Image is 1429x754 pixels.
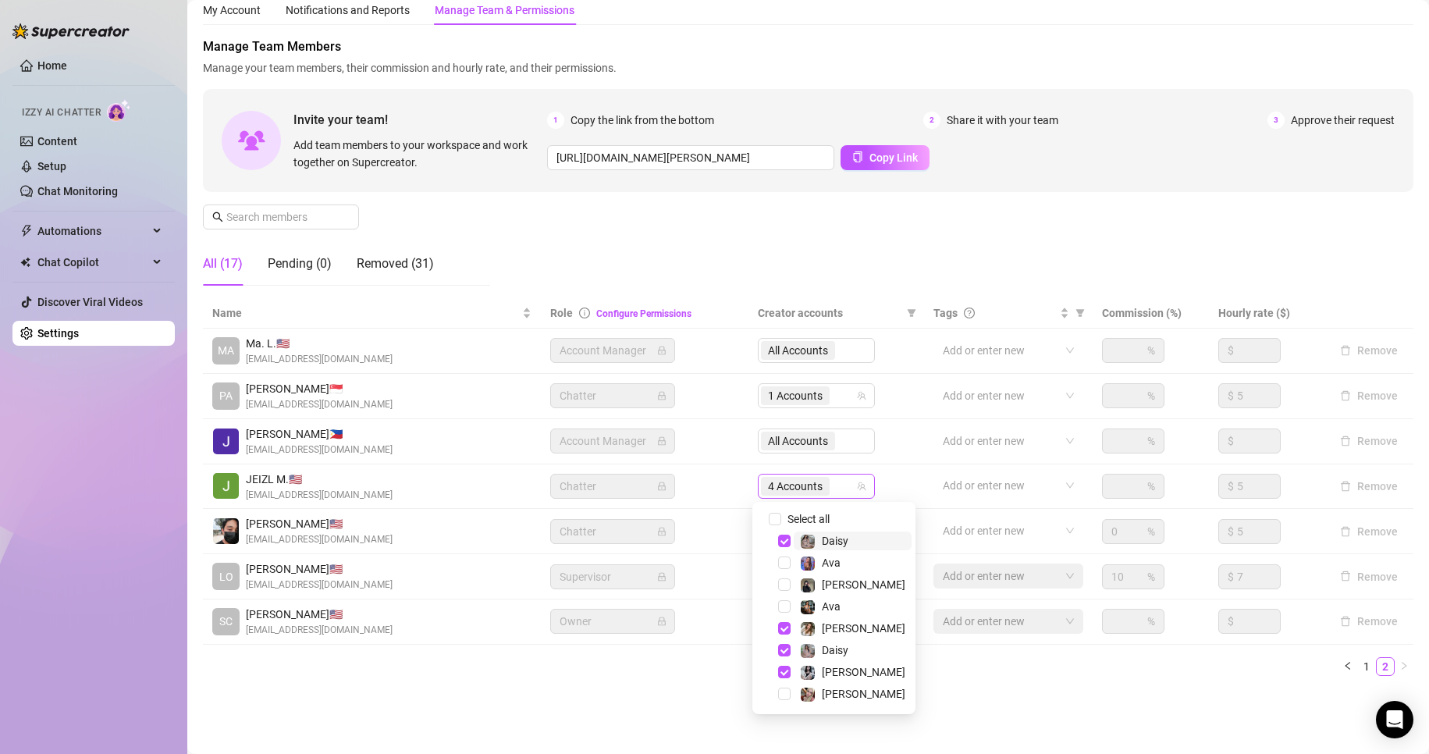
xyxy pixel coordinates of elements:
th: Commission (%) [1093,298,1208,329]
span: question-circle [964,308,975,318]
span: Select tree node [778,600,791,613]
img: Paige [801,622,815,636]
span: lock [657,527,667,536]
div: Manage Team & Permissions [435,2,574,19]
span: [PERSON_NAME] [822,578,905,591]
span: 1 [547,112,564,129]
li: 2 [1376,657,1395,676]
div: Removed (31) [357,254,434,273]
span: [PERSON_NAME] [822,666,905,678]
span: Select tree node [778,622,791,635]
button: Remove [1334,522,1404,541]
span: Daisy [822,535,848,547]
span: Select tree node [778,644,791,656]
button: Remove [1334,341,1404,360]
div: Notifications and Reports [286,2,410,19]
span: Izzy AI Chatter [22,105,101,120]
img: John Lhester [213,429,239,454]
img: john kenneth santillan [213,518,239,544]
span: [EMAIL_ADDRESS][DOMAIN_NAME] [246,443,393,457]
a: Content [37,135,77,148]
span: [PERSON_NAME] 🇵🇭 [246,425,393,443]
span: Chatter [560,475,666,498]
span: Ava [822,600,841,613]
img: Ava [801,600,815,614]
a: Chat Monitoring [37,185,118,197]
button: Remove [1334,386,1404,405]
a: 1 [1358,658,1375,675]
button: Remove [1334,477,1404,496]
span: filter [907,308,916,318]
span: [EMAIL_ADDRESS][DOMAIN_NAME] [246,532,393,547]
img: Ava [801,557,815,571]
span: [EMAIL_ADDRESS][DOMAIN_NAME] [246,578,393,592]
a: Configure Permissions [596,308,691,319]
span: MA [218,342,234,359]
span: Ma. L. 🇺🇸 [246,335,393,352]
span: Automations [37,219,148,244]
span: Daisy [822,644,848,656]
img: Daisy [801,535,815,549]
span: 3 [1267,112,1285,129]
span: [EMAIL_ADDRESS][DOMAIN_NAME] [246,397,393,412]
span: Select all [781,510,836,528]
button: Remove [1334,612,1404,631]
span: Ava [822,557,841,569]
img: Chat Copilot [20,257,30,268]
div: All (17) [203,254,243,273]
span: filter [904,301,919,325]
span: Account Manager [560,429,666,453]
span: 1 Accounts [768,387,823,404]
span: lock [657,482,667,491]
img: Sadie [801,666,815,680]
div: My Account [203,2,261,19]
th: Hourly rate ($) [1209,298,1324,329]
span: Approve their request [1291,112,1395,129]
th: Name [203,298,541,329]
span: Owner [560,610,666,633]
span: info-circle [579,308,590,318]
span: Select tree node [778,578,791,591]
span: LO [219,568,233,585]
span: lock [657,391,667,400]
img: Anna [801,688,815,702]
span: Manage your team members, their commission and hourly rate, and their permissions. [203,59,1413,76]
span: copy [852,151,863,162]
span: Invite your team! [293,110,547,130]
span: Copy the link from the bottom [571,112,714,129]
a: Discover Viral Videos [37,296,143,308]
span: [PERSON_NAME] [822,622,905,635]
button: Remove [1334,567,1404,586]
span: Creator accounts [758,304,901,322]
span: filter [1072,301,1088,325]
span: [EMAIL_ADDRESS][DOMAIN_NAME] [246,352,393,367]
span: Role [550,307,573,319]
button: right [1395,657,1413,676]
span: PA [219,387,233,404]
span: Copy Link [869,151,918,164]
span: Manage Team Members [203,37,1413,56]
span: team [857,391,866,400]
span: thunderbolt [20,225,33,237]
span: filter [1075,308,1085,318]
span: [PERSON_NAME] [822,688,905,700]
span: Select tree node [778,688,791,700]
input: Search members [226,208,337,226]
span: Name [212,304,519,322]
span: Supervisor [560,565,666,589]
button: Remove [1334,432,1404,450]
a: Settings [37,327,79,340]
span: 4 Accounts [768,478,823,495]
span: Chatter [560,384,666,407]
img: logo-BBDzfeDw.svg [12,23,130,39]
li: Next Page [1395,657,1413,676]
span: right [1399,661,1409,670]
img: AI Chatter [107,99,131,122]
img: JEIZL MALLARI [213,473,239,499]
span: lock [657,346,667,355]
span: search [212,212,223,222]
span: [PERSON_NAME] 🇺🇸 [246,560,393,578]
button: left [1338,657,1357,676]
li: 1 [1357,657,1376,676]
span: left [1343,661,1353,670]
